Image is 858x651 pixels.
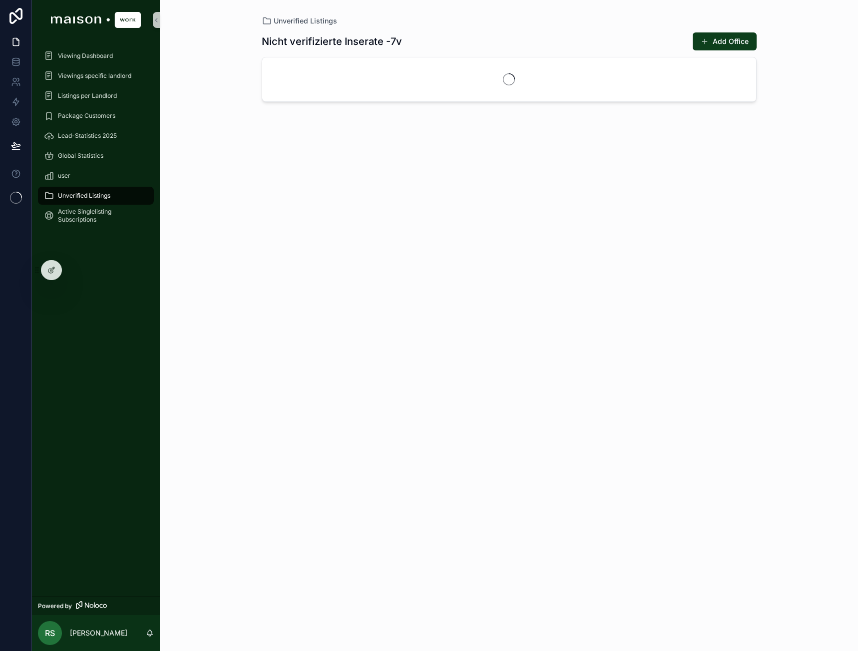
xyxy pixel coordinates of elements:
[32,597,160,615] a: Powered by
[38,67,154,85] a: Viewings specific landlord
[70,628,127,638] p: [PERSON_NAME]
[693,32,757,50] button: Add Office
[58,72,131,80] span: Viewings specific landlord
[262,34,402,48] h1: Nicht verifizierte Inserate -7v
[38,107,154,125] a: Package Customers
[38,187,154,205] a: Unverified Listings
[51,12,141,28] img: App logo
[38,147,154,165] a: Global Statistics
[58,112,115,120] span: Package Customers
[58,208,144,224] span: Active Singlelisting Subscriptions
[32,40,160,238] div: scrollable content
[58,92,117,100] span: Listings per Landlord
[38,207,154,225] a: Active Singlelisting Subscriptions
[58,132,117,140] span: Lead-Statistics 2025
[58,172,70,180] span: user
[38,127,154,145] a: Lead-Statistics 2025
[274,16,337,26] span: Unverified Listings
[38,167,154,185] a: user
[58,192,110,200] span: Unverified Listings
[38,87,154,105] a: Listings per Landlord
[38,47,154,65] a: Viewing Dashboard
[58,152,103,160] span: Global Statistics
[262,16,337,26] a: Unverified Listings
[45,627,55,639] span: RS
[58,52,113,60] span: Viewing Dashboard
[38,602,72,610] span: Powered by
